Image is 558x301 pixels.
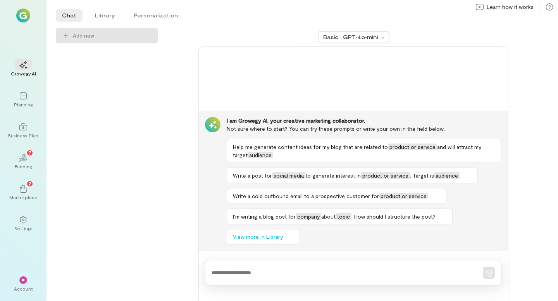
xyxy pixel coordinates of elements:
[29,180,31,187] span: 2
[14,225,33,231] div: Settings
[11,70,36,77] div: Growegy AI
[14,286,33,292] div: Account
[14,101,33,108] div: Planning
[9,179,37,207] a: Marketplace
[127,9,184,22] li: Personalization
[227,125,502,133] div: Not sure where to start? You can try these prompts or write your own in the field below.
[305,172,361,179] span: to generate interest in
[9,194,38,200] div: Marketplace
[248,152,273,158] span: audience
[227,117,502,125] div: I am Growegy AI, your creative marketing collaborator.
[272,172,305,179] span: social media
[227,188,446,204] button: Write a cold outbound email to a prospective customer forproduct or service.
[296,213,321,220] span: company
[89,9,121,22] li: Library
[9,148,37,176] a: Funding
[233,213,296,220] span: I’m writing a blog post for
[487,3,534,11] span: Learn how it works
[428,193,429,199] span: .
[273,152,274,158] span: .
[9,55,37,83] a: Growegy AI
[233,144,388,150] span: Help me generate content ideas for my blog that are related to
[388,144,437,150] span: product or service
[227,139,502,163] button: Help me generate content ideas for my blog that are related toproduct or serviceand will attract ...
[227,229,300,245] button: View more in Library
[8,132,38,139] div: Business Plan
[56,9,83,22] li: Chat
[9,210,37,238] a: Settings
[323,33,379,41] div: Basic · GPT‑4o‑mini
[233,193,379,199] span: Write a cold outbound email to a prospective customer for
[15,163,32,169] div: Funding
[233,172,272,179] span: Write a post for
[9,117,37,145] a: Business Plan
[434,172,460,179] span: audience
[361,172,410,179] span: product or service
[321,213,336,220] span: about
[410,172,434,179] span: . Target is
[227,209,453,224] button: I’m writing a blog post forcompanyabouttopic. How should I structure the post?
[233,233,283,241] span: View more in Library
[379,193,428,199] span: product or service
[460,172,461,179] span: .
[29,149,31,156] span: 7
[351,213,436,220] span: . How should I structure the post?
[73,32,152,39] span: Add new
[227,168,478,183] button: Write a post forsocial mediato generate interest inproduct or service. Target isaudience.
[336,213,351,220] span: topic
[9,86,37,114] a: Planning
